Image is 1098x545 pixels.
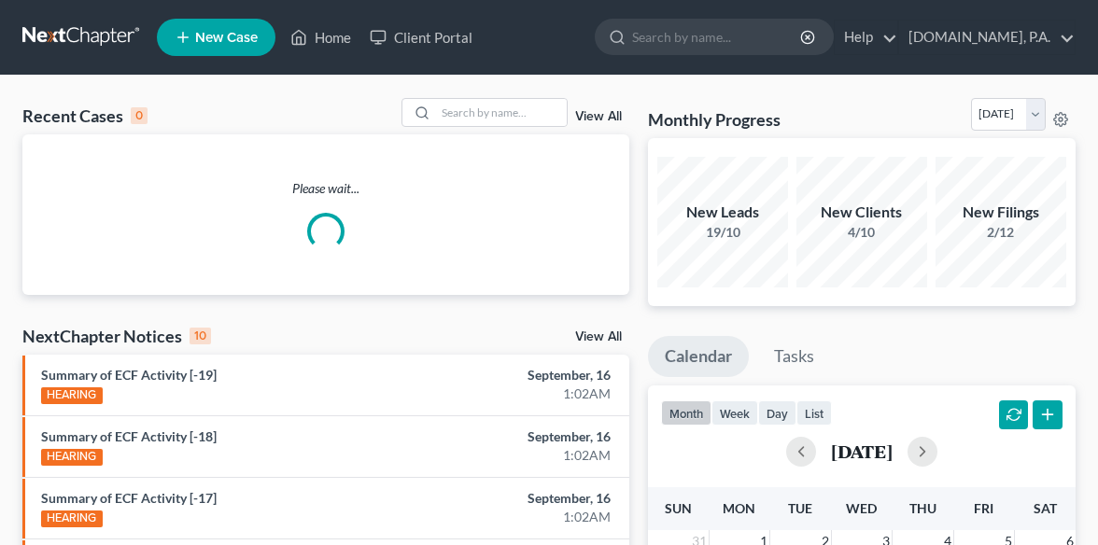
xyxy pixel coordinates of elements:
[757,336,831,377] a: Tasks
[648,336,749,377] a: Calendar
[433,489,611,508] div: September, 16
[936,223,1066,242] div: 2/12
[835,21,897,54] a: Help
[723,500,755,516] span: Mon
[661,400,711,426] button: month
[657,202,788,223] div: New Leads
[909,500,936,516] span: Thu
[796,223,927,242] div: 4/10
[899,21,1075,54] a: [DOMAIN_NAME], P.A.
[433,427,611,446] div: September, 16
[22,105,148,127] div: Recent Cases
[41,449,103,466] div: HEARING
[190,328,211,344] div: 10
[796,400,832,426] button: list
[436,99,567,126] input: Search by name...
[22,179,629,198] p: Please wait...
[360,21,482,54] a: Client Portal
[575,110,622,123] a: View All
[433,366,611,384] div: September, 16
[195,31,258,45] span: New Case
[632,20,803,54] input: Search by name...
[831,441,893,461] h2: [DATE]
[281,21,360,54] a: Home
[433,384,611,403] div: 1:02AM
[648,108,781,131] h3: Monthly Progress
[131,107,148,124] div: 0
[788,500,812,516] span: Tue
[41,428,217,444] a: Summary of ECF Activity [-18]
[41,367,217,383] a: Summary of ECF Activity [-19]
[657,223,788,242] div: 19/10
[41,510,103,527] div: HEARING
[846,500,877,516] span: Wed
[936,202,1066,223] div: New Filings
[1034,500,1057,516] span: Sat
[433,508,611,526] div: 1:02AM
[41,387,103,404] div: HEARING
[796,202,927,223] div: New Clients
[41,490,217,506] a: Summary of ECF Activity [-17]
[758,400,796,426] button: day
[711,400,758,426] button: week
[974,500,993,516] span: Fri
[433,446,611,465] div: 1:02AM
[22,325,211,347] div: NextChapter Notices
[575,330,622,343] a: View All
[665,500,692,516] span: Sun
